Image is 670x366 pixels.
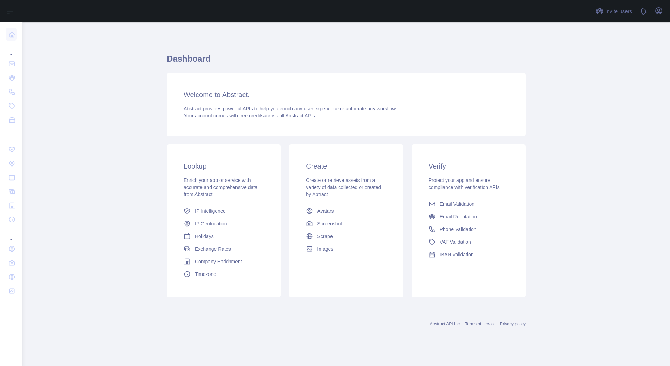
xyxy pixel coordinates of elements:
[181,268,267,280] a: Timezone
[167,53,526,70] h1: Dashboard
[184,161,264,171] h3: Lookup
[184,113,316,118] span: Your account comes with across all Abstract APIs.
[6,128,17,142] div: ...
[195,233,214,240] span: Holidays
[184,177,258,197] span: Enrich your app or service with accurate and comprehensive data from Abstract
[195,271,216,278] span: Timezone
[195,245,231,252] span: Exchange Rates
[317,208,334,215] span: Avatars
[605,7,632,15] span: Invite users
[6,227,17,241] div: ...
[429,177,500,190] span: Protect your app and ensure compliance with verification APIs
[317,233,333,240] span: Scrape
[303,205,389,217] a: Avatars
[184,106,397,111] span: Abstract provides powerful APIs to help you enrich any user experience or automate any workflow.
[181,255,267,268] a: Company Enrichment
[181,243,267,255] a: Exchange Rates
[440,238,471,245] span: VAT Validation
[440,213,477,220] span: Email Reputation
[500,321,526,326] a: Privacy policy
[440,251,474,258] span: IBAN Validation
[239,113,264,118] span: free credits
[195,208,226,215] span: IP Intelligence
[303,230,389,243] a: Scrape
[181,230,267,243] a: Holidays
[440,226,477,233] span: Phone Validation
[195,220,227,227] span: IP Geolocation
[317,245,333,252] span: Images
[430,321,461,326] a: Abstract API Inc.
[195,258,242,265] span: Company Enrichment
[181,217,267,230] a: IP Geolocation
[306,177,381,197] span: Create or retrieve assets from a variety of data collected or created by Abtract
[426,223,512,236] a: Phone Validation
[426,198,512,210] a: Email Validation
[317,220,342,227] span: Screenshot
[303,217,389,230] a: Screenshot
[426,236,512,248] a: VAT Validation
[184,90,509,100] h3: Welcome to Abstract.
[306,161,386,171] h3: Create
[440,201,474,208] span: Email Validation
[594,6,634,17] button: Invite users
[429,161,509,171] h3: Verify
[426,248,512,261] a: IBAN Validation
[303,243,389,255] a: Images
[6,42,17,56] div: ...
[181,205,267,217] a: IP Intelligence
[426,210,512,223] a: Email Reputation
[465,321,495,326] a: Terms of service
